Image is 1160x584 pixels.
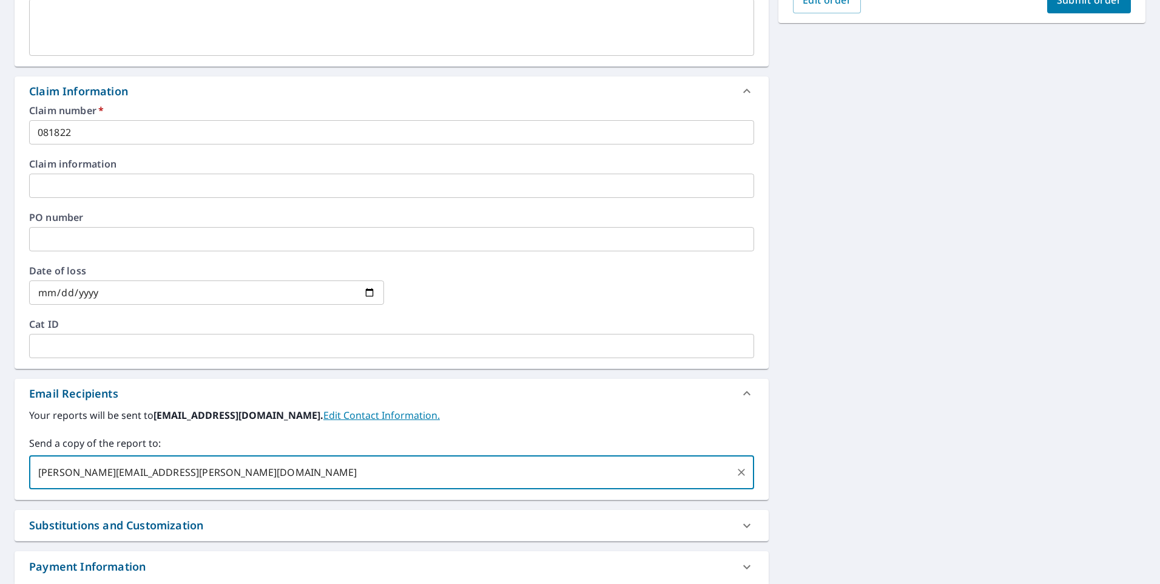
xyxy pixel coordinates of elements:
label: Claim number [29,106,754,115]
div: Substitutions and Customization [15,510,769,541]
label: Date of loss [29,266,384,276]
div: Email Recipients [29,385,118,402]
div: Payment Information [15,551,769,582]
label: Your reports will be sent to [29,408,754,423]
b: [EMAIL_ADDRESS][DOMAIN_NAME]. [153,409,323,422]
label: Send a copy of the report to: [29,436,754,450]
label: Cat ID [29,319,754,329]
div: Substitutions and Customization [29,517,203,534]
div: Claim Information [29,83,128,100]
div: Email Recipients [15,379,769,408]
button: Clear [733,464,750,481]
div: Payment Information [29,559,146,575]
label: PO number [29,212,754,222]
label: Claim information [29,159,754,169]
div: Claim Information [15,76,769,106]
a: EditContactInfo [323,409,440,422]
